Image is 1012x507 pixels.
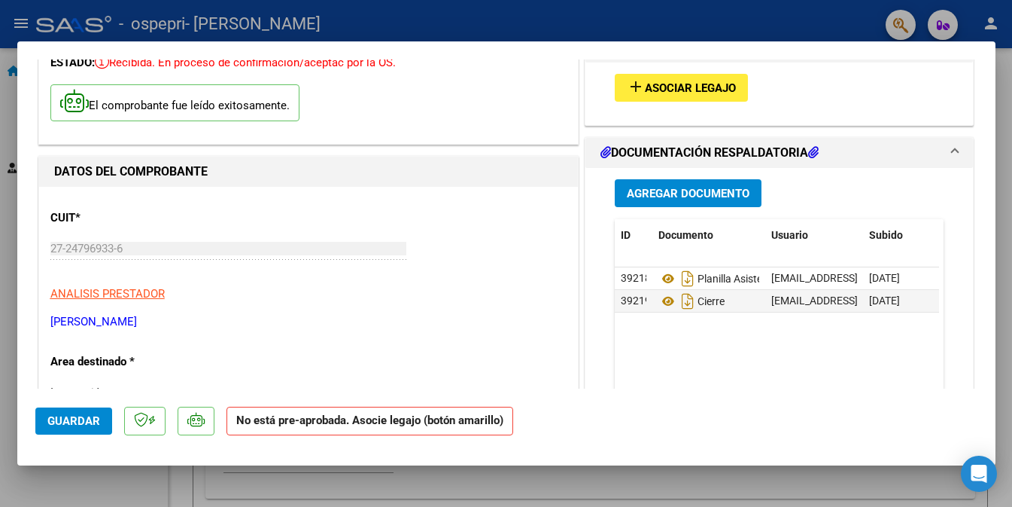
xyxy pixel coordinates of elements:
datatable-header-cell: Documento [652,219,765,252]
div: Open Intercom Messenger [961,456,997,492]
div: PREAPROBACIÓN PARA INTEGRACION [585,63,974,125]
p: CUIT [50,209,205,227]
strong: No está pre-aprobada. Asocie legajo (botón amarillo) [226,407,513,436]
strong: DATOS DEL COMPROBANTE [54,164,208,179]
h1: DOCUMENTACIÓN RESPALDATORIA [600,144,819,162]
datatable-header-cell: Usuario [765,219,863,252]
span: 39218 [621,272,651,284]
span: Agregar Documento [627,187,749,200]
span: 39219 [621,295,651,307]
p: El comprobante fue leído exitosamente. [50,84,299,121]
button: Guardar [35,408,112,435]
span: ANALISIS PRESTADOR [50,287,165,301]
datatable-header-cell: Subido [863,219,938,252]
i: Descargar documento [678,267,697,291]
span: ID [621,229,631,241]
span: Recibida. En proceso de confirmacion/aceptac por la OS. [95,56,396,69]
mat-icon: add [627,78,645,96]
i: Descargar documento [678,289,697,313]
span: Usuario [771,229,808,241]
span: ESTADO: [50,56,95,69]
span: Cierre [658,295,725,307]
p: [PERSON_NAME] [50,313,567,331]
span: [DATE] [869,295,900,307]
button: Agregar Documento [615,179,761,207]
p: Area destinado * [50,353,205,371]
datatable-header-cell: ID [615,219,652,252]
div: DOCUMENTACIÓN RESPALDATORIA [585,168,974,481]
span: Guardar [47,414,100,428]
span: Asociar Legajo [645,81,736,95]
span: Planilla Asistencia [658,273,782,285]
button: Asociar Legajo [615,74,748,102]
span: Integración [50,386,107,399]
span: [DATE] [869,272,900,284]
span: Subido [869,229,903,241]
span: Documento [658,229,713,241]
mat-expansion-panel-header: DOCUMENTACIÓN RESPALDATORIA [585,138,974,168]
